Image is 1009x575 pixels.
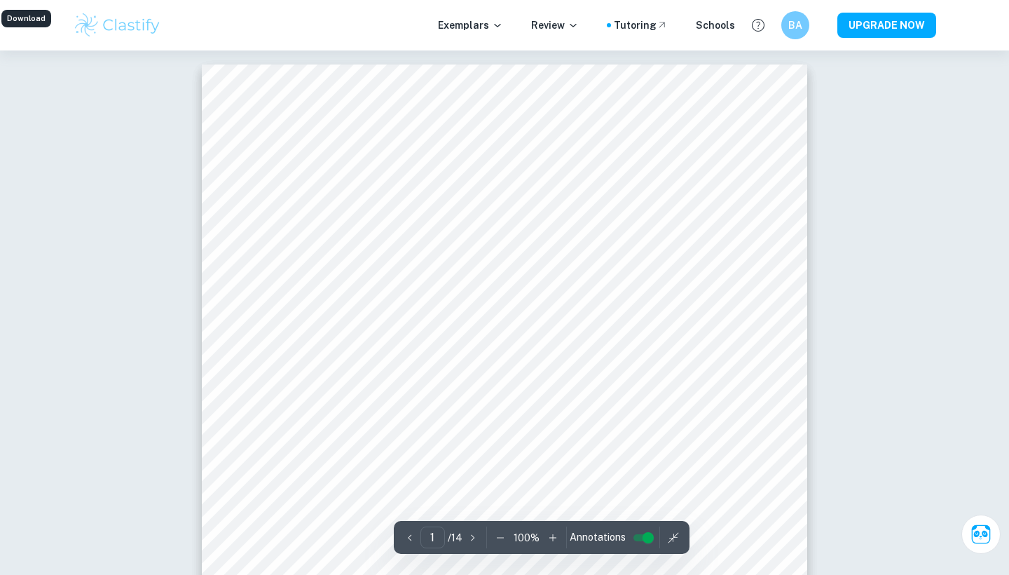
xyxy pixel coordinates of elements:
button: UPGRADE NOW [837,13,936,38]
button: Help and Feedback [746,13,770,37]
h6: BA [788,18,804,33]
p: / 14 [448,530,462,546]
button: Ask Clai [961,515,1001,554]
a: Tutoring [614,18,668,33]
span: Annotations [570,530,626,545]
div: Download [1,10,51,27]
p: Exemplars [438,18,503,33]
img: Clastify logo [73,11,162,39]
button: BA [781,11,809,39]
p: Review [531,18,579,33]
p: 100 % [514,530,540,546]
a: Schools [696,18,735,33]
